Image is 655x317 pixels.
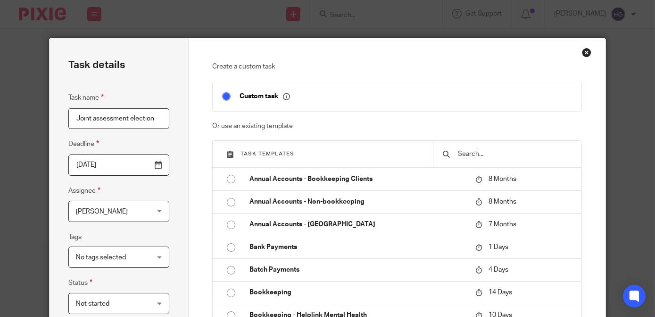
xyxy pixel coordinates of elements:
[68,277,92,288] label: Status
[212,62,582,71] p: Create a custom task
[582,48,591,57] div: Close this dialog window
[240,92,290,101] p: Custom task
[68,92,104,103] label: Task name
[249,265,466,274] p: Batch Payments
[212,121,582,131] p: Or use an existing template
[76,208,128,215] span: [PERSON_NAME]
[249,220,466,229] p: Annual Accounts - [GEOGRAPHIC_DATA]
[68,185,100,196] label: Assignee
[489,198,516,205] span: 8 Months
[68,138,99,149] label: Deadline
[68,57,125,73] h2: Task details
[249,242,466,252] p: Bank Payments
[489,244,508,250] span: 1 Days
[68,108,169,129] input: Task name
[249,288,466,297] p: Bookkeeping
[76,254,126,261] span: No tags selected
[489,176,516,182] span: 8 Months
[68,232,82,242] label: Tags
[457,149,572,159] input: Search...
[489,289,512,296] span: 14 Days
[76,300,109,307] span: Not started
[249,174,466,184] p: Annual Accounts - Bookkeeping Clients
[489,266,508,273] span: 4 Days
[249,197,466,206] p: Annual Accounts - Non-bookkeeping
[489,221,516,228] span: 7 Months
[68,154,169,176] input: Pick a date
[240,151,294,156] span: Task templates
